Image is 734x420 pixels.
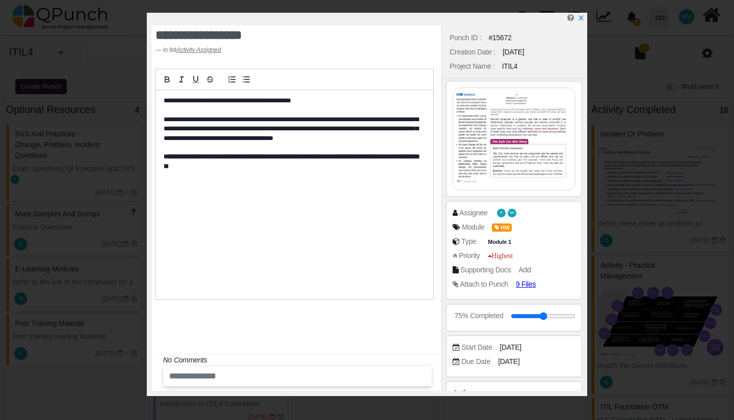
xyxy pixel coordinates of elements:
[488,252,513,259] span: Highest
[163,356,207,364] i: No Comments
[461,356,490,367] div: Due Date
[489,33,512,43] div: #15672
[508,209,516,217] span: Naeema Alsuliman
[461,342,492,353] div: Start Date
[462,222,484,233] div: Module
[502,61,518,72] div: ITIL4
[503,47,524,58] div: [DATE]
[460,265,511,275] div: Supporting Docs
[455,311,504,321] div: 75% Completed
[459,250,480,261] div: Priority
[578,14,585,21] svg: x
[498,356,519,367] span: [DATE]
[578,14,585,22] a: x
[461,236,476,247] div: Type
[497,209,506,217] span: Krobi17
[567,14,574,21] i: Edit Punch
[492,222,512,233] span: <div><span class="badge badge-secondary" style="background-color: #FE9200"> <i class="fa fa-tag p...
[450,47,495,58] div: Creation Date :
[450,33,482,43] div: Punch ID :
[453,389,478,397] span: Actions
[516,280,536,288] span: 9 Files
[519,266,531,274] span: Add
[510,211,514,215] span: NA
[155,45,385,54] footer: in list
[176,46,221,53] cite: Source Title
[486,238,513,246] span: Module 1
[500,342,521,353] span: [DATE]
[460,279,508,290] div: Attach to Punch
[176,46,221,53] u: Activity Assigned
[492,223,512,232] span: HW
[450,61,495,72] div: Project Name :
[459,208,487,218] div: Assignee
[500,211,502,215] span: K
